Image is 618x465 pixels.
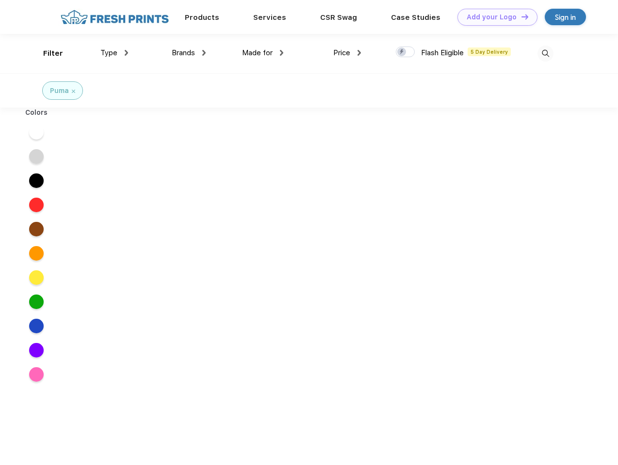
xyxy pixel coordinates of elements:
[172,48,195,57] span: Brands
[537,46,553,62] img: desktop_search.svg
[125,50,128,56] img: dropdown.png
[202,50,206,56] img: dropdown.png
[545,9,586,25] a: Sign in
[43,48,63,59] div: Filter
[333,48,350,57] span: Price
[358,50,361,56] img: dropdown.png
[320,13,357,22] a: CSR Swag
[58,9,172,26] img: fo%20logo%202.webp
[72,90,75,93] img: filter_cancel.svg
[467,13,517,21] div: Add your Logo
[280,50,283,56] img: dropdown.png
[185,13,219,22] a: Products
[521,14,528,19] img: DT
[468,47,511,56] span: 5 Day Delivery
[18,108,55,118] div: Colors
[100,48,117,57] span: Type
[421,48,464,57] span: Flash Eligible
[242,48,273,57] span: Made for
[253,13,286,22] a: Services
[555,12,576,23] div: Sign in
[50,86,69,96] div: Puma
